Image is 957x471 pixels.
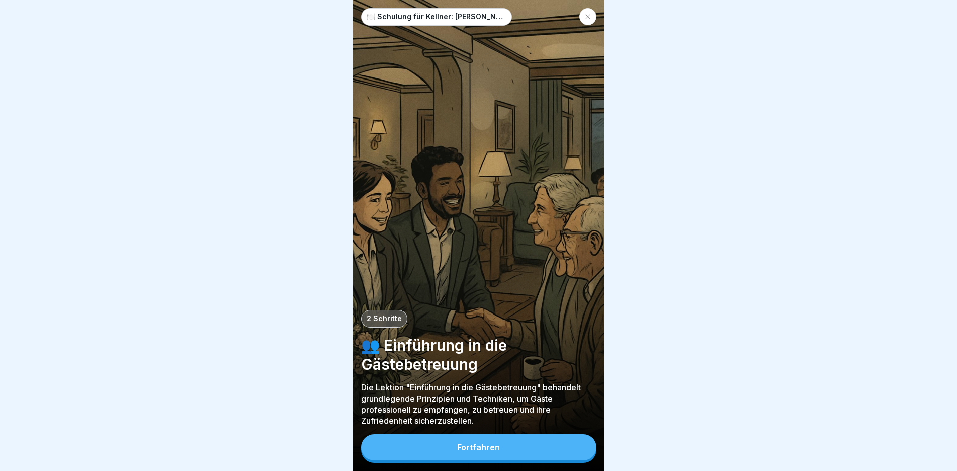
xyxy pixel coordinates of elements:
[361,382,596,426] p: Die Lektion "Einführung in die Gästebetreuung" behandelt grundlegende Prinzipien und Techniken, u...
[367,13,506,21] p: 🍽️ Schulung für Kellner: [PERSON_NAME]
[361,336,596,374] p: 👥 Einführung in die Gästebetreuung
[361,434,596,460] button: Fortfahren
[457,443,500,452] div: Fortfahren
[367,315,402,323] p: 2 Schritte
